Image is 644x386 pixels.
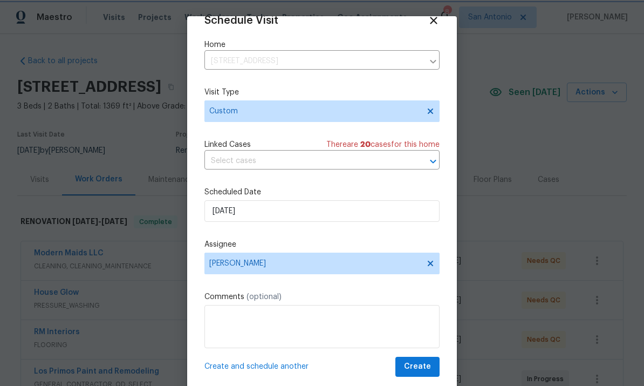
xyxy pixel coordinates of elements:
[404,360,431,374] span: Create
[204,361,309,372] span: Create and schedule another
[246,293,282,301] span: (optional)
[326,139,440,150] span: There are case s for this home
[426,154,441,169] button: Open
[204,187,440,198] label: Scheduled Date
[204,53,423,70] input: Enter in an address
[204,139,251,150] span: Linked Cases
[204,153,409,170] input: Select cases
[209,259,421,268] span: [PERSON_NAME]
[395,357,440,377] button: Create
[428,15,440,26] span: Close
[209,106,419,117] span: Custom
[204,39,440,50] label: Home
[204,15,278,26] span: Schedule Visit
[204,87,440,98] label: Visit Type
[204,200,440,222] input: M/D/YYYY
[360,141,371,148] span: 20
[204,292,440,302] label: Comments
[204,239,440,250] label: Assignee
